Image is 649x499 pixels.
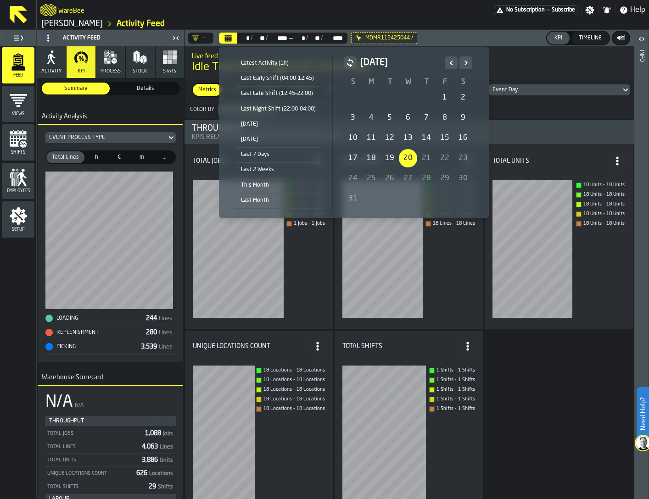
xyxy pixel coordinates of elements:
div: 14 [417,129,436,147]
button: Previous [445,56,458,69]
div: Tuesday, August 12, 2025 [380,129,399,147]
div: Friday, August 8, 2025 [436,109,454,127]
div: 13 [399,129,417,147]
div: Saturday, August 23, 2025 [454,149,472,167]
div: Last Late Shift (12:45-22:00) [235,89,321,99]
div: Thursday, August 21, 2025 [417,149,436,167]
th: T [380,77,399,88]
div: Last Month [235,195,321,205]
table: August 2025 [344,77,472,209]
th: W [399,77,417,88]
div: Monday, August 11, 2025 [362,129,380,147]
div: 10 [344,129,362,147]
div: Last Night Shift (22:00-04:00) [235,104,321,114]
div: 4 [362,109,380,127]
div: 17 [344,149,362,167]
div: 23 [454,149,472,167]
div: 5 [380,109,399,127]
div: Tuesday, August 26, 2025 [380,169,399,188]
div: Tuesday, August 5, 2025 [380,109,399,127]
div: 19 [380,149,399,167]
div: Sunday, August 31, 2025 [344,189,362,208]
div: 20 [399,149,417,167]
div: 8 [436,109,454,127]
div: Thursday, August 28, 2025 [417,169,436,188]
div: 15 [436,129,454,147]
div: Latest Activity (1h) [235,58,321,68]
div: August 2025 [344,56,472,209]
div: 24 [344,169,362,188]
div: This Month [235,180,321,190]
div: Last 7 Days [235,150,321,160]
button: Next [459,56,472,69]
div: 31 [344,189,362,208]
div: 27 [399,169,417,188]
div: Select date range Select date range [226,55,481,211]
div: 2 [454,89,472,107]
div: 30 [454,169,472,188]
div: 28 [417,169,436,188]
div: Wednesday, August 6, 2025 [399,109,417,127]
div: 9 [454,109,472,127]
div: [DATE] [235,134,321,144]
div: Sunday, August 3, 2025 [344,109,362,127]
div: Monday, August 25, 2025 [362,169,380,188]
div: 21 [417,149,436,167]
div: Last 2 Weeks [235,165,321,175]
div: Monday, August 4, 2025 [362,109,380,127]
th: S [344,77,362,88]
div: Saturday, August 16, 2025 [454,129,472,147]
div: 25 [362,169,380,188]
div: Sunday, August 24, 2025 [344,169,362,188]
div: Last Early Shift (04:00-12:45) [235,73,321,83]
div: Sunday, August 10, 2025 [344,129,362,147]
th: T [417,77,436,88]
div: 29 [436,169,454,188]
div: Tuesday, August 19, 2025 [380,149,399,167]
div: Today, Selected Date: Wednesday, August 20, 2025, Wednesday, August 20, 2025 selected, Last avail... [399,149,417,167]
div: 16 [454,129,472,147]
div: Friday, August 22, 2025 [436,149,454,167]
div: Friday, August 1, 2025 [436,89,454,107]
div: Thursday, August 14, 2025 [417,129,436,147]
div: 7 [417,109,436,127]
div: 6 [399,109,417,127]
div: Friday, August 29, 2025 [436,169,454,188]
th: F [436,77,454,88]
div: 1 [436,89,454,107]
div: Friday, August 15, 2025 [436,129,454,147]
div: [DATE] [235,119,321,129]
div: Wednesday, August 27, 2025 [399,169,417,188]
div: 3 [344,109,362,127]
div: Wednesday, August 13, 2025 [399,129,417,147]
div: Saturday, August 9, 2025 [454,109,472,127]
div: 22 [436,149,454,167]
th: S [454,77,472,88]
div: Sunday, August 17, 2025 [344,149,362,167]
div: Saturday, August 30, 2025 [454,169,472,188]
div: 12 [380,129,399,147]
div: 26 [380,169,399,188]
div: Thursday, August 7, 2025 [417,109,436,127]
label: Need Help? [638,388,648,439]
div: Monday, August 18, 2025 [362,149,380,167]
button: button- [344,56,357,69]
h2: [DATE] [360,56,441,69]
div: 18 [362,149,380,167]
div: Saturday, August 2, 2025 [454,89,472,107]
div: 11 [362,129,380,147]
th: M [362,77,380,88]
